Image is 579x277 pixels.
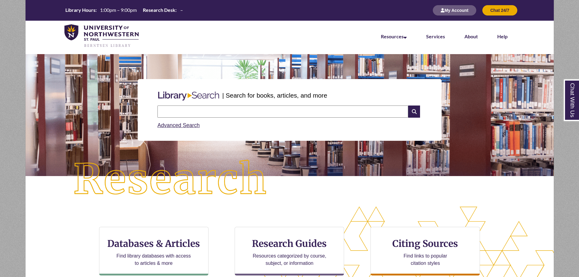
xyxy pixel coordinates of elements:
img: UNWSP Library Logo [64,24,139,48]
a: My Account [433,8,476,13]
img: Research [52,138,289,221]
i: Search [408,106,420,118]
a: Databases & Articles Find library databases with access to articles & more [99,227,209,275]
th: Research Desk: [140,7,177,13]
img: Libary Search [155,89,222,103]
button: Chat 24/7 [482,5,517,16]
a: Chat 24/7 [482,8,517,13]
a: Services [426,33,445,39]
span: 1:00pm – 9:00pm [100,7,137,13]
button: My Account [433,5,476,16]
a: Resources [381,33,407,39]
a: Hours Today [63,7,185,14]
p: Find links to popular citation styles [396,252,455,267]
p: Find library databases with access to articles & more [114,252,193,267]
a: About [464,33,478,39]
p: | Search for books, articles, and more [222,91,327,100]
a: Research Guides Resources categorized by course, subject, or information [235,227,344,275]
h3: Research Guides [240,238,339,249]
a: Advanced Search [157,122,200,128]
h3: Databases & Articles [104,238,203,249]
a: Citing Sources Find links to popular citation styles [370,227,480,275]
p: Resources categorized by course, subject, or information [250,252,329,267]
a: Help [497,33,508,39]
h3: Citing Sources [388,238,463,249]
table: Hours Today [63,7,185,13]
th: Library Hours: [63,7,98,13]
span: – [180,7,183,13]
